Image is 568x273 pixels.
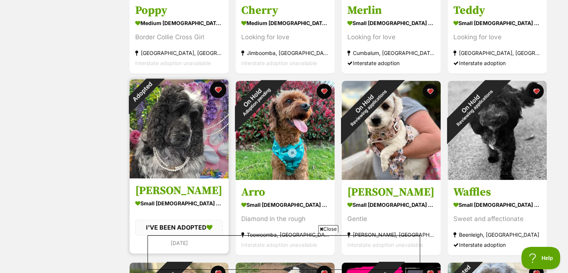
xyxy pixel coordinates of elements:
[120,70,164,114] div: Adopted
[423,84,438,99] button: favourite
[347,185,435,199] h3: [PERSON_NAME]
[342,81,441,180] img: Luna
[347,199,435,210] div: small [DEMOGRAPHIC_DATA] Dog
[453,214,541,224] div: Sweet and affectionate
[130,79,229,178] img: Sadie
[210,82,226,98] button: favourite
[448,81,547,180] img: Waffles
[453,3,541,18] h3: Teddy
[135,3,223,18] h3: Poppy
[453,240,541,250] div: Interstate adoption
[241,18,329,28] div: medium [DEMOGRAPHIC_DATA] Dog
[453,185,541,199] h3: Waffles
[347,3,435,18] h3: Merlin
[135,220,223,235] div: I'VE BEEN ADOPTED
[241,230,329,240] div: Toowoomba, [GEOGRAPHIC_DATA]
[431,64,513,147] div: On Hold
[453,199,541,210] div: small [DEMOGRAPHIC_DATA] Dog
[347,32,435,42] div: Looking for love
[342,180,441,255] a: [PERSON_NAME] small [DEMOGRAPHIC_DATA] Dog Gentle [PERSON_NAME], [GEOGRAPHIC_DATA] Interstate ado...
[455,89,494,127] span: Reviewing applications
[453,32,541,42] div: Looking for love
[521,247,561,269] iframe: Help Scout Beacon - Open
[349,89,388,127] span: Reviewing applications
[453,230,541,240] div: Beenleigh, [GEOGRAPHIC_DATA]
[347,58,435,68] div: Interstate adoption
[130,172,229,180] a: Adopted
[317,84,332,99] button: favourite
[347,242,423,248] span: Interstate adoption unavailable
[135,48,223,58] div: [GEOGRAPHIC_DATA], [GEOGRAPHIC_DATA]
[347,18,435,28] div: small [DEMOGRAPHIC_DATA] Dog
[241,32,329,42] div: Looking for love
[221,67,287,132] div: On Hold
[135,18,223,28] div: medium [DEMOGRAPHIC_DATA] Dog
[453,48,541,58] div: [GEOGRAPHIC_DATA], [GEOGRAPHIC_DATA]
[241,214,329,224] div: Diamond in the rough
[342,174,441,181] a: On HoldReviewing applications
[448,174,547,181] a: On HoldReviewing applications
[236,174,335,181] a: On HoldAdoption pending
[135,198,223,209] div: small [DEMOGRAPHIC_DATA] Dog
[347,214,435,224] div: Gentle
[135,32,223,42] div: Border Collie Cross Girl
[241,3,329,18] h3: Cherry
[318,225,338,233] span: Close
[241,185,329,199] h3: Arro
[241,60,317,66] span: Interstate adoption unavailable
[448,180,547,255] a: Waffles small [DEMOGRAPHIC_DATA] Dog Sweet and affectionate Beenleigh, [GEOGRAPHIC_DATA] Intersta...
[236,180,335,255] a: Arro small [DEMOGRAPHIC_DATA] Dog Diamond in the rough Toowoomba, [GEOGRAPHIC_DATA] Interstate ad...
[135,238,223,248] div: [DATE]
[325,64,407,147] div: On Hold
[453,58,541,68] div: Interstate adoption
[135,184,223,198] h3: [PERSON_NAME]
[529,84,544,99] button: favourite
[242,87,271,117] span: Adoption pending
[347,48,435,58] div: Cumbalum, [GEOGRAPHIC_DATA]
[347,230,435,240] div: [PERSON_NAME], [GEOGRAPHIC_DATA]
[453,18,541,28] div: small [DEMOGRAPHIC_DATA] Dog
[241,199,329,210] div: small [DEMOGRAPHIC_DATA] Dog
[135,60,211,66] span: Interstate adoption unavailable
[236,81,335,180] img: Arro
[130,178,229,253] a: [PERSON_NAME] small [DEMOGRAPHIC_DATA] Dog I'VE BEEN ADOPTED [DATE] favourite
[241,48,329,58] div: Jimboomba, [GEOGRAPHIC_DATA]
